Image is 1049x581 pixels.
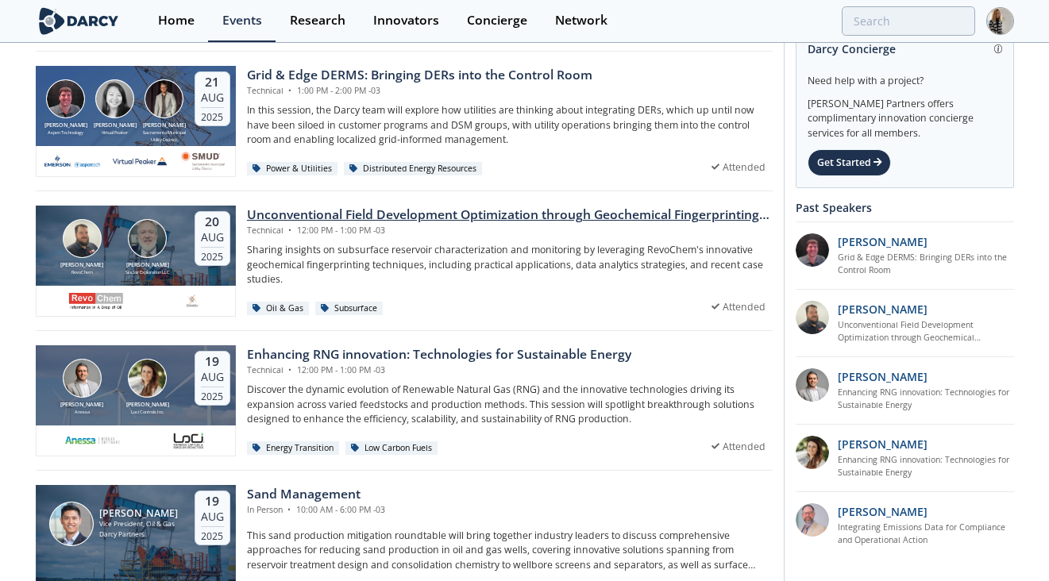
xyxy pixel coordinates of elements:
div: 19 [201,354,224,370]
div: Events [222,14,262,27]
div: Concierge [467,14,527,27]
img: virtual-peaker.com.png [112,152,168,171]
img: ovintiv.com.png [183,291,202,310]
div: Research [290,14,345,27]
div: Grid & Edge DERMS: Bringing DERs into the Control Room [247,66,592,85]
img: accc9a8e-a9c1-4d58-ae37-132228efcf55 [796,233,829,267]
div: Network [555,14,607,27]
img: John Sinclair [128,219,167,258]
div: Sacramento Municipal Utility District. [140,129,189,143]
div: Sand Management [247,485,385,504]
div: Technical 1:00 PM - 2:00 PM -03 [247,85,592,98]
img: Brenda Chew [95,79,134,118]
p: Sharing insights on subsurface reservoir characterization and monitoring by leveraging RevoChem's... [247,243,773,287]
div: Distributed Energy Resources [344,162,483,176]
div: Innovators [373,14,439,27]
a: Unconventional Field Development Optimization through Geochemical Fingerprinting Technology [838,319,1015,344]
a: Grid & Edge DERMS: Bringing DERs into the Control Room [838,252,1015,277]
div: Power & Utilities [247,162,338,176]
img: revochem.com.png [68,291,124,310]
div: Darcy Concierge [808,35,1002,63]
span: • [286,85,295,96]
div: [PERSON_NAME] Partners offers complimentary innovation concierge services for all members. [808,89,1002,141]
img: 551440aa-d0f4-4a32-b6e2-e91f2a0781fe [64,431,120,450]
div: Loci Controls Inc. [123,409,172,415]
p: [PERSON_NAME] [838,301,928,317]
div: [PERSON_NAME] [57,261,106,270]
img: Smud.org.png [179,152,226,171]
div: Attended [704,157,773,177]
div: Aug [201,90,224,105]
div: [PERSON_NAME] [91,121,140,130]
span: • [286,225,295,236]
p: [PERSON_NAME] [838,368,928,385]
div: RevoChem [57,269,106,275]
div: Technical 12:00 PM - 1:00 PM -03 [247,225,773,237]
div: Get Started [808,149,891,176]
div: [PERSON_NAME] [99,508,178,519]
p: This sand production mitigation roundtable will bring together industry leaders to discuss compre... [247,529,773,572]
p: [PERSON_NAME] [838,436,928,452]
div: 2025 [201,107,224,123]
div: Sinclair Exploration LLC [123,269,172,275]
div: 2025 [201,387,224,402]
div: 21 [201,75,224,90]
img: Nicole Neff [128,359,167,398]
div: In Person 10:00 AM - 6:00 PM -03 [247,504,385,517]
div: Vice President, Oil & Gas [99,519,178,529]
p: [PERSON_NAME] [838,233,928,250]
div: Energy Transition [247,441,340,456]
input: Advanced Search [842,6,975,36]
img: Profile [986,7,1014,35]
div: 19 [201,494,224,510]
a: Enhancing RNG innovation: Technologies for Sustainable Energy [838,454,1015,479]
img: Jonathan Curtis [46,79,85,118]
span: • [286,364,295,375]
div: Need help with a project? [808,63,1002,88]
div: [PERSON_NAME] [41,121,91,130]
div: Enhancing RNG innovation: Technologies for Sustainable Energy [247,345,631,364]
div: Past Speakers [796,194,1014,221]
div: Technical 12:00 PM - 1:00 PM -03 [247,364,631,377]
img: logo-wide.svg [36,7,122,35]
div: [PERSON_NAME] [123,261,172,270]
a: Bob Aylsworth [PERSON_NAME] RevoChem John Sinclair [PERSON_NAME] Sinclair Exploration LLC 20 Aug ... [36,206,773,317]
a: Integrating Emissions Data for Compliance and Operational Action [838,521,1015,547]
div: 2025 [201,526,224,542]
div: Darcy Partners [99,529,178,540]
div: 20 [201,214,224,230]
div: Virtual Peaker [91,129,140,136]
div: Attended [704,437,773,456]
img: Amir Akbari [63,359,102,398]
div: Home [158,14,195,27]
img: Ron Sasaki [49,502,94,546]
img: 737ad19b-6c50-4cdf-92c7-29f5966a019e [796,436,829,469]
div: Low Carbon Fuels [345,441,438,456]
img: 1fdb2308-3d70-46db-bc64-f6eabefcce4d [796,368,829,402]
div: [PERSON_NAME] [140,121,189,130]
div: Anessa [57,409,106,415]
a: Jonathan Curtis [PERSON_NAME] Aspen Technology Brenda Chew [PERSON_NAME] Virtual Peaker Yevgeniy ... [36,66,773,177]
div: Aspen Technology [41,129,91,136]
div: Aug [201,230,224,244]
div: Attended [704,297,773,317]
div: Unconventional Field Development Optimization through Geochemical Fingerprinting Technology [247,206,773,225]
div: [PERSON_NAME] [123,401,172,410]
a: Amir Akbari [PERSON_NAME] Anessa Nicole Neff [PERSON_NAME] Loci Controls Inc. 19 Aug 2025 Enhanci... [36,345,773,456]
img: Yevgeniy Postnov [145,79,183,118]
img: 2b793097-40cf-4f6d-9bc3-4321a642668f [171,431,206,450]
img: ed2b4adb-f152-4947-b39b-7b15fa9ececc [796,503,829,537]
p: In this session, the Darcy team will explore how utilities are thinking about integrating DERs, w... [247,103,773,147]
div: Aug [201,510,224,524]
a: Enhancing RNG innovation: Technologies for Sustainable Energy [838,387,1015,412]
img: 2k2ez1SvSiOh3gKHmcgF [796,301,829,334]
div: [PERSON_NAME] [57,401,106,410]
p: [PERSON_NAME] [838,503,928,520]
img: cb84fb6c-3603-43a1-87e3-48fd23fb317a [44,152,100,171]
div: Aug [201,370,224,384]
span: • [285,504,294,515]
div: 2025 [201,247,224,263]
div: Subsurface [315,302,384,316]
p: Discover the dynamic evolution of Renewable Natural Gas (RNG) and the innovative technologies dri... [247,383,773,426]
img: information.svg [994,44,1003,53]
